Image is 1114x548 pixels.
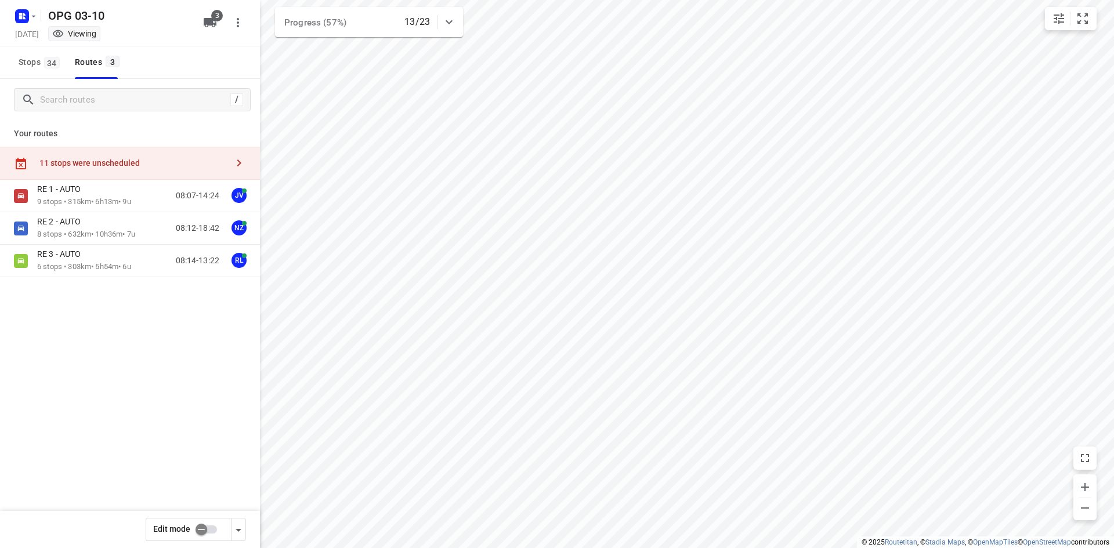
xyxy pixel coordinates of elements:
[37,197,131,208] p: 9 stops • 315km • 6h13m • 9u
[37,229,135,240] p: 8 stops • 632km • 10h36m • 7u
[106,56,120,67] span: 3
[37,184,88,194] p: RE 1 - AUTO
[284,17,346,28] span: Progress (57%)
[153,524,190,534] span: Edit mode
[973,538,1018,546] a: OpenMapTiles
[40,91,230,109] input: Search routes
[75,55,123,70] div: Routes
[44,57,60,68] span: 34
[52,28,96,39] div: You are currently in view mode. To make any changes, go to edit project.
[925,538,965,546] a: Stadia Maps
[19,55,63,70] span: Stops
[37,249,88,259] p: RE 3 - AUTO
[226,11,249,34] button: More
[37,262,131,273] p: 6 stops • 303km • 5h54m • 6u
[176,222,219,234] p: 08:12-18:42
[1023,538,1071,546] a: OpenStreetMap
[198,11,222,34] button: 3
[176,255,219,267] p: 08:14-13:22
[1071,7,1094,30] button: Fit zoom
[1045,7,1097,30] div: small contained button group
[230,93,243,106] div: /
[14,128,246,140] p: Your routes
[176,190,219,202] p: 08:07-14:24
[862,538,1109,546] li: © 2025 , © , © © contributors
[404,15,430,29] p: 13/23
[39,158,227,168] div: 11 stops were unscheduled
[275,7,463,37] div: Progress (57%)13/23
[211,10,223,21] span: 3
[232,522,245,536] div: Driver app settings
[37,216,88,227] p: RE 2 - AUTO
[885,538,917,546] a: Routetitan
[1047,7,1070,30] button: Map settings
